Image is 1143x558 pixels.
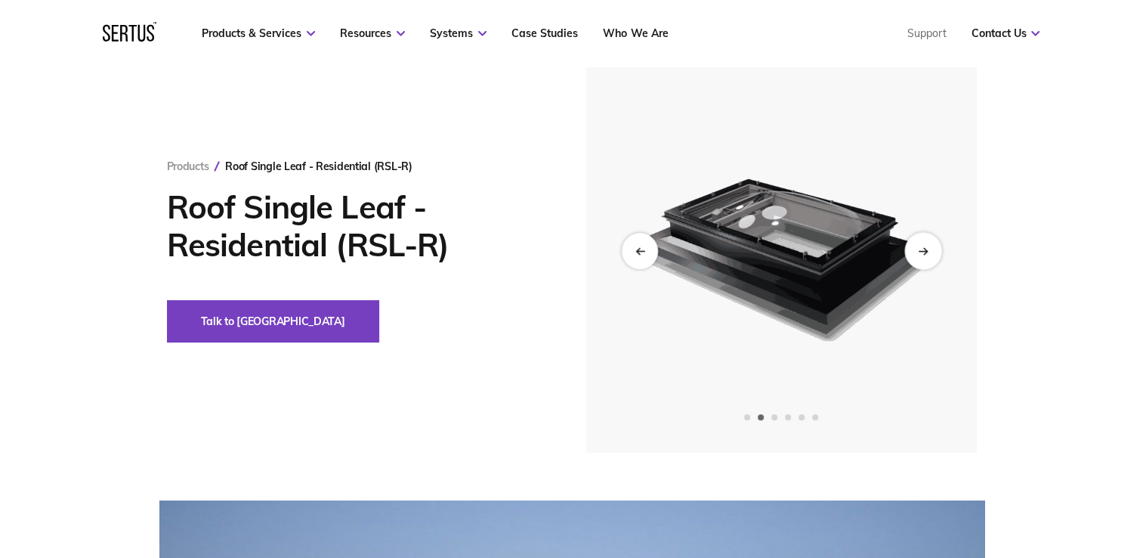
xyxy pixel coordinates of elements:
a: Support [907,26,946,40]
span: Go to slide 6 [812,414,818,420]
a: Products [167,160,209,173]
span: Go to slide 3 [771,414,777,420]
h1: Roof Single Leaf - Residential (RSL-R) [167,188,541,264]
a: Products & Services [202,26,315,40]
a: Systems [430,26,487,40]
a: Contact Us [971,26,1040,40]
button: Talk to [GEOGRAPHIC_DATA] [167,300,379,343]
a: Who We Are [603,26,668,40]
div: Next slide [904,232,941,269]
a: Case Studies [511,26,578,40]
span: Go to slide 4 [785,414,791,420]
div: Previous slide [622,233,658,269]
span: Go to slide 5 [799,414,805,420]
a: Resources [340,26,405,40]
span: Go to slide 1 [744,414,750,420]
